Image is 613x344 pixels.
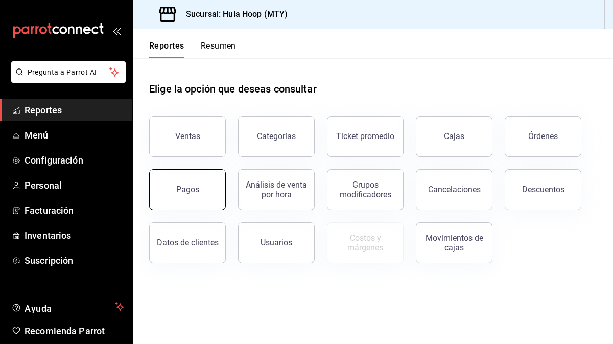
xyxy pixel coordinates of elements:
[25,254,124,267] span: Suscripción
[25,153,124,167] span: Configuración
[176,185,199,194] div: Pagos
[505,169,581,210] button: Descuentos
[149,169,226,210] button: Pagos
[201,41,236,58] button: Resumen
[238,116,315,157] button: Categorías
[25,228,124,242] span: Inventarios
[327,169,404,210] button: Grupos modificadores
[327,222,404,263] button: Contrata inventarios para ver este reporte
[238,169,315,210] button: Análisis de venta por hora
[327,116,404,157] button: Ticket promedio
[528,131,558,141] div: Órdenes
[238,222,315,263] button: Usuarios
[428,185,481,194] div: Cancelaciones
[505,116,581,157] button: Órdenes
[245,180,308,199] div: Análisis de venta por hora
[25,324,124,338] span: Recomienda Parrot
[416,169,492,210] button: Cancelaciones
[149,116,226,157] button: Ventas
[416,116,492,157] button: Cajas
[261,238,292,247] div: Usuarios
[422,233,486,253] div: Movimientos de cajas
[334,233,397,253] div: Costos y márgenes
[25,203,124,217] span: Facturación
[28,67,110,78] span: Pregunta a Parrot AI
[336,131,394,141] div: Ticket promedio
[149,222,226,263] button: Datos de clientes
[25,128,124,142] span: Menú
[175,131,200,141] div: Ventas
[25,178,124,192] span: Personal
[11,61,126,83] button: Pregunta a Parrot AI
[149,81,317,97] h1: Elige la opción que deseas consultar
[416,222,492,263] button: Movimientos de cajas
[522,185,564,194] div: Descuentos
[112,27,121,35] button: open_drawer_menu
[178,8,288,20] h3: Sucursal: Hula Hoop (MTY)
[25,103,124,117] span: Reportes
[257,131,296,141] div: Categorías
[7,74,126,85] a: Pregunta a Parrot AI
[334,180,397,199] div: Grupos modificadores
[149,41,236,58] div: navigation tabs
[444,131,464,141] div: Cajas
[25,301,111,313] span: Ayuda
[149,41,184,58] button: Reportes
[157,238,219,247] div: Datos de clientes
